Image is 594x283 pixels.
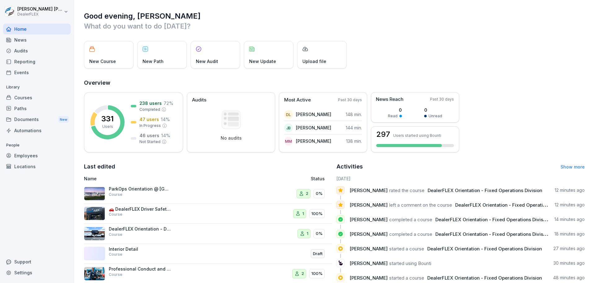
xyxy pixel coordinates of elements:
p: 148 min. [346,111,362,118]
p: 1 [302,211,304,217]
p: Course [109,232,122,237]
span: rated the course [389,187,425,193]
h2: Overview [84,79,585,87]
span: started using Bounti [389,260,431,266]
p: 14 % [161,116,170,123]
p: Past 30 days [430,97,454,102]
a: Show more [561,164,585,169]
span: DealerFLEX Orientation - Fixed Operations Division [427,246,542,252]
p: Users started using Bounti [393,133,441,138]
p: 46 users [139,132,159,139]
p: Audits [192,97,206,104]
div: Locations [3,161,71,172]
p: Draft [313,251,323,257]
a: Reporting [3,56,71,67]
p: Users [102,124,113,129]
span: [PERSON_NAME] [350,246,388,252]
span: DealerFLEX Orientation - Fixed Operations Division [427,275,542,281]
h1: Good evening, [PERSON_NAME] [84,11,585,21]
a: Automations [3,125,71,136]
h3: 297 [376,131,390,138]
p: New Path [143,58,164,65]
div: JB [284,124,293,132]
p: New Course [89,58,116,65]
a: Audits [3,45,71,56]
p: 144 min. [346,124,362,131]
div: DL [284,110,293,119]
p: People [3,140,71,150]
p: Most Active [284,97,311,104]
p: 0% [316,231,323,237]
p: 0 [424,107,442,113]
p: 0 [388,107,402,113]
p: Course [109,212,122,217]
p: 18 minutes ago [554,231,585,237]
a: 🚗 DealerFLEX Driver Safety Training & EvaluationCourse1100% [84,204,332,224]
div: New [58,116,69,123]
p: 14 minutes ago [554,216,585,222]
p: 27 minutes ago [553,245,585,252]
img: yfsleesgksgx0a54tq96xrfr.png [84,267,105,281]
a: Paths [3,103,71,114]
p: ParkOps Orientation @ [GEOGRAPHIC_DATA] [109,186,171,192]
p: 100% [311,271,323,277]
p: Interior Detail [109,246,171,252]
div: Support [3,256,71,267]
p: [PERSON_NAME] [296,138,331,144]
div: MM [284,137,293,146]
p: 48 minutes ago [553,275,585,281]
span: DealerFLEX Orientation - Fixed Operations Division [455,202,570,208]
span: [PERSON_NAME] [350,187,388,193]
div: Documents [3,114,71,125]
p: News Reach [376,96,403,103]
p: Upload file [302,58,326,65]
span: [PERSON_NAME] [350,275,388,281]
p: Past 30 days [338,97,362,103]
p: DealerFLEX [17,12,63,16]
a: News [3,34,71,45]
a: Employees [3,150,71,161]
span: [PERSON_NAME] [350,202,388,208]
img: nnqojl1deux5lw6n86ll0x7s.png [84,187,105,200]
h2: Last edited [84,162,332,171]
h2: Activities [337,162,363,171]
p: Name [84,175,240,182]
p: 100% [311,211,323,217]
p: 0% [316,191,323,197]
p: [PERSON_NAME] [296,111,331,118]
span: completed a course [389,231,432,237]
p: 138 min. [346,138,362,144]
p: Professional Conduct and Harassment Prevention for Valet Employees [109,266,171,272]
a: Courses [3,92,71,103]
p: Completed [139,107,160,112]
p: 47 users [139,116,159,123]
p: 331 [101,115,114,123]
p: DealerFLEX Orientation - Detail Division [109,226,171,232]
span: left a comment on the course [389,202,452,208]
a: DealerFLEX Orientation - Detail DivisionCourse10% [84,224,332,244]
p: Library [3,82,71,92]
a: Settings [3,267,71,278]
p: 30 minutes ago [553,260,585,266]
span: started a course [389,246,424,252]
p: No audits [221,135,242,141]
span: [PERSON_NAME] [350,217,388,222]
p: Course [109,252,122,257]
p: What do you want to do [DATE]? [84,21,585,31]
a: Home [3,24,71,34]
p: [PERSON_NAME] [296,124,331,131]
p: Unread [429,113,442,119]
span: DealerFLEX Orientation - Fixed Operations Division [428,187,542,193]
p: New Update [249,58,276,65]
a: ParkOps Orientation @ [GEOGRAPHIC_DATA]Course20% [84,184,332,204]
span: completed a course [389,217,432,222]
p: Status [311,175,325,182]
p: 72 % [164,100,173,106]
div: Events [3,67,71,78]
